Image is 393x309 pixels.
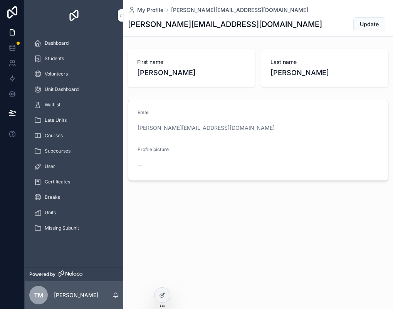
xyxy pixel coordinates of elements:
span: Units [45,210,56,216]
a: Late Units [29,113,119,127]
a: Students [29,52,119,65]
span: Late Units [45,117,67,123]
span: Profile picture [138,146,169,152]
span: First name [137,58,246,66]
span: Last name [270,58,379,66]
span: Breaks [45,194,60,200]
span: Waitlist [45,102,60,108]
a: Breaks [29,190,119,204]
span: Update [360,20,379,28]
span: Unit Dashboard [45,86,79,92]
img: App logo [68,9,80,22]
span: [PERSON_NAME] [137,67,246,78]
span: -- [138,161,142,169]
a: [PERSON_NAME][EMAIL_ADDRESS][DOMAIN_NAME] [138,124,275,132]
button: Update [353,17,385,31]
a: [PERSON_NAME][EMAIL_ADDRESS][DOMAIN_NAME] [171,6,308,14]
a: Units [29,206,119,220]
a: My Profile [128,6,163,14]
p: [PERSON_NAME] [54,291,98,299]
span: Volunteers [45,71,68,77]
span: Dashboard [45,40,69,46]
span: Certificates [45,179,70,185]
span: Missing Subunit [45,225,79,231]
div: scrollable content [25,31,123,245]
span: tm [34,291,44,300]
a: Powered by [25,267,123,281]
a: Courses [29,129,119,143]
span: [PERSON_NAME] [270,67,379,78]
a: Subcourses [29,144,119,158]
a: Unit Dashboard [29,82,119,96]
span: Powered by [29,271,55,277]
a: Volunteers [29,67,119,81]
span: Subcourses [45,148,71,154]
a: User [29,160,119,173]
span: My Profile [137,6,163,14]
a: Missing Subunit [29,221,119,235]
span: Email [138,109,149,115]
h1: [PERSON_NAME][EMAIL_ADDRESS][DOMAIN_NAME] [128,19,322,30]
span: Students [45,55,64,62]
a: Waitlist [29,98,119,112]
span: Courses [45,133,63,139]
span: User [45,163,55,170]
a: Certificates [29,175,119,189]
a: Dashboard [29,36,119,50]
